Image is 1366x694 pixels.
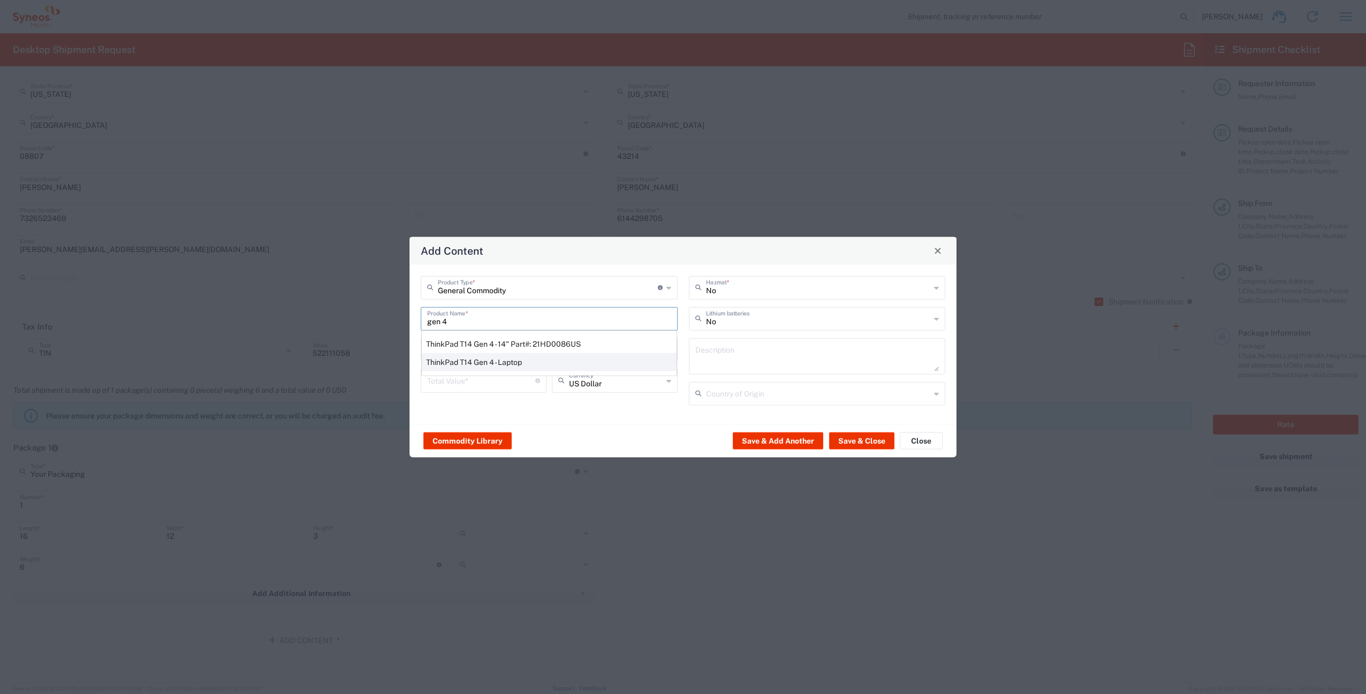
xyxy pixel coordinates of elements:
[422,334,677,353] div: ThinkPad T14 Gen 4 - 14" Part#: 21HD0086US
[930,243,945,258] button: Close
[829,432,894,449] button: Save & Close
[421,243,483,258] h4: Add Content
[423,432,512,449] button: Commodity Library
[422,353,677,371] div: ThinkPad T14 Gen 4 - Laptop
[733,432,823,449] button: Save & Add Another
[900,432,943,449] button: Close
